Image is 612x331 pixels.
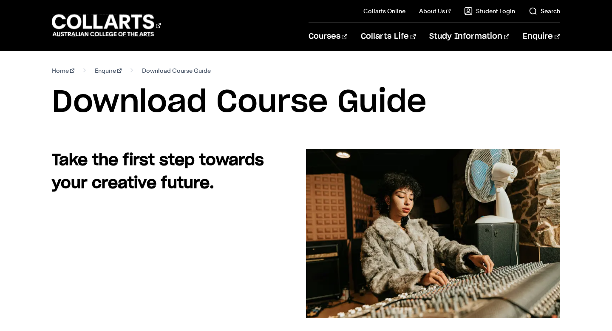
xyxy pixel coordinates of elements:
h1: Download Course Guide [52,83,560,122]
a: Student Login [464,7,515,15]
a: Enquire [95,65,122,77]
a: Collarts Online [363,7,405,15]
a: Study Information [429,23,509,51]
div: Go to homepage [52,13,161,37]
a: Search [529,7,560,15]
a: Courses [309,23,347,51]
a: Home [52,65,74,77]
a: About Us [419,7,450,15]
strong: Take the first step towards your creative future. [52,153,264,191]
a: Collarts Life [361,23,416,51]
span: Download Course Guide [142,65,211,77]
a: Enquire [523,23,560,51]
